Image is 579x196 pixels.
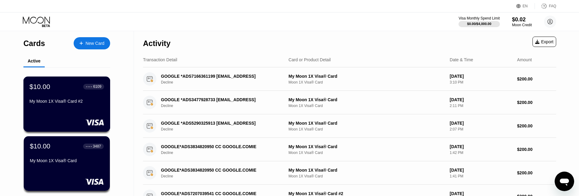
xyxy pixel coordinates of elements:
div: GOOGLE *ADS7166361199 [EMAIL_ADDRESS]DeclineMy Moon 1X Visa® CardMoon 1X Visa® Card[DATE]3:10 PM$... [143,67,556,91]
div: GOOGLE*ADS3834820950 CC GOOGLE.COMIEDeclineMy Moon 1X Visa® CardMoon 1X Visa® Card[DATE]1:41 PM$2... [143,161,556,185]
div: Export [532,37,556,47]
div: $10.00 [30,83,50,91]
div: My Moon 1X Visa® Card [288,144,445,149]
div: Decline [161,104,288,108]
div: ● ● ● ● [86,86,92,87]
div: Decline [161,151,288,155]
div: Date & Time [450,57,473,62]
div: 3:10 PM [450,80,512,84]
div: GOOGLE*ADS3834820950 CC GOOGLE.COMIE [161,168,279,173]
div: $200.00 [517,147,556,152]
div: $200.00 [517,77,556,81]
div: GOOGLE*ADS3834820950 CC GOOGLE.COMIE [161,144,279,149]
div: Moon Credit [512,23,532,27]
div: Activity [143,39,170,48]
div: FAQ [535,3,556,9]
div: $10.00 [30,142,50,150]
div: $0.00 / $4,000.00 [467,22,491,26]
div: FAQ [549,4,556,8]
div: Moon 1X Visa® Card [288,151,445,155]
div: Transaction Detail [143,57,177,62]
div: 3487 [93,144,101,148]
div: EN [523,4,528,8]
div: GOOGLE *ADS3477928733 [EMAIL_ADDRESS]DeclineMy Moon 1X Visa® CardMoon 1X Visa® Card[DATE]2:11 PM$... [143,91,556,114]
div: [DATE] [450,74,512,79]
div: My Moon 1X Visa® Card #2 [30,99,104,104]
div: [DATE] [450,144,512,149]
div: New Card [85,41,104,46]
iframe: Button to launch messaging window [555,172,574,191]
div: New Card [74,37,110,49]
div: $10.00● ● ● ●3487My Moon 1X Visa® Card [24,136,110,191]
div: Cards [23,39,45,48]
div: My Moon 1X Visa® Card [288,121,445,126]
div: My Moon 1X Visa® Card [288,168,445,173]
div: [DATE] [450,168,512,173]
div: My Moon 1X Visa® Card #2 [288,191,445,196]
div: GOOGLE *ADS5290325913 [EMAIL_ADDRESS] [161,121,279,126]
div: EN [516,3,535,9]
div: Decline [161,127,288,131]
div: GOOGLE *ADS3477928733 [EMAIL_ADDRESS] [161,97,279,102]
div: $200.00 [517,100,556,105]
div: Active [28,59,40,63]
div: Moon 1X Visa® Card [288,127,445,131]
div: Card or Product Detail [288,57,331,62]
div: 1:42 PM [450,151,512,155]
div: Visa Monthly Spend Limit [459,16,500,20]
div: 2:07 PM [450,127,512,131]
div: $10.00● ● ● ●6109My Moon 1X Visa® Card #2 [24,77,110,131]
div: [DATE] [450,97,512,102]
div: Moon 1X Visa® Card [288,80,445,84]
div: Export [535,39,553,44]
div: GOOGLE*ADS3834820950 CC GOOGLE.COMIEDeclineMy Moon 1X Visa® CardMoon 1X Visa® Card[DATE]1:42 PM$2... [143,138,556,161]
div: Decline [161,80,288,84]
div: Decline [161,174,288,178]
div: GOOGLE *ADS5290325913 [EMAIL_ADDRESS]DeclineMy Moon 1X Visa® CardMoon 1X Visa® Card[DATE]2:07 PM$... [143,114,556,138]
div: Moon 1X Visa® Card [288,174,445,178]
div: ● ● ● ● [86,145,92,147]
div: 6109 [93,84,101,89]
div: Amount [517,57,532,62]
div: Moon 1X Visa® Card [288,104,445,108]
div: $200.00 [517,170,556,175]
div: Visa Monthly Spend Limit$0.00/$4,000.00 [459,16,500,27]
div: [DATE] [450,121,512,126]
div: $0.02 [512,16,532,23]
div: $0.02Moon Credit [512,16,532,27]
div: GOOGLE *ADS7166361199 [EMAIL_ADDRESS] [161,74,279,79]
div: My Moon 1X Visa® Card [30,158,104,163]
div: GOOGLE*ADS7207039541 CC GOOGLE.COMIE [161,191,279,196]
div: My Moon 1X Visa® Card [288,74,445,79]
div: 1:41 PM [450,174,512,178]
div: [DATE] [450,191,512,196]
div: 2:11 PM [450,104,512,108]
div: $200.00 [517,123,556,128]
div: My Moon 1X Visa® Card [288,97,445,102]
